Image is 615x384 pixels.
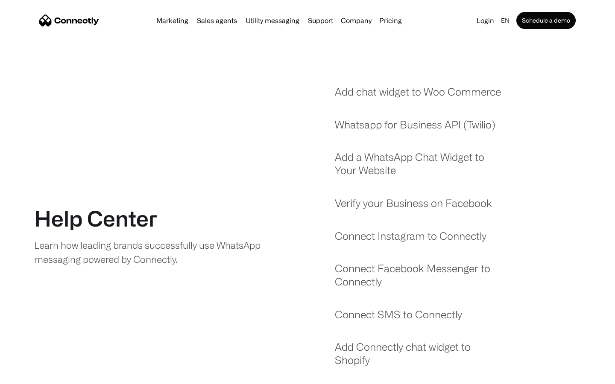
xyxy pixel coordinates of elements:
div: Company [341,15,372,26]
h1: Help Center [34,206,157,231]
a: Utility messaging [242,17,303,24]
div: en [501,15,510,26]
div: Learn how leading brands successfully use WhatsApp messaging powered by Connectly. [34,238,268,266]
a: Add chat widget to Woo Commerce [335,85,501,107]
a: Marketing [153,17,192,24]
a: Support [305,17,337,24]
a: Schedule a demo [516,12,576,29]
a: Verify your Business on Facebook [335,197,492,218]
a: Whatsapp for Business API (Twilio) [335,118,495,140]
a: Add a WhatsApp Chat Widget to Your Website [335,151,507,185]
aside: Language selected: English [9,368,51,381]
a: Add Connectly chat widget to Shopify [335,340,507,375]
a: Connect SMS to Connectly [335,308,462,330]
a: Sales agents [193,17,240,24]
a: Login [473,15,498,26]
a: Connect Instagram to Connectly [335,230,486,251]
ul: Language list [17,369,51,381]
a: Pricing [376,17,405,24]
a: Connect Facebook Messenger to Connectly [335,262,507,297]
